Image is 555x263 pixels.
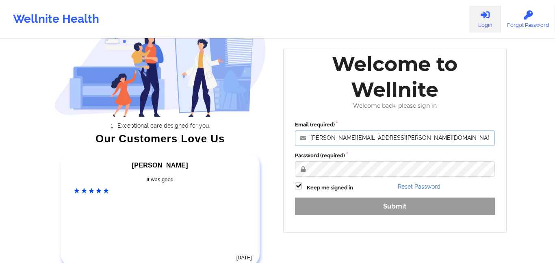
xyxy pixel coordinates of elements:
[295,152,495,160] label: Password (required)
[132,162,188,169] span: [PERSON_NAME]
[54,2,267,117] img: wellnite-auth-hero_200.c722682e.png
[501,6,555,33] a: Forgot Password
[61,122,266,129] li: Exceptional care designed for you.
[469,6,501,33] a: Login
[54,135,267,143] div: Our Customers Love Us
[289,51,501,102] div: Welcome to Wellnite
[295,130,495,146] input: Email address
[74,176,246,184] div: It was good
[295,121,495,129] label: Email (required)
[307,184,353,192] label: Keep me signed in
[398,183,440,190] a: Reset Password
[289,102,501,109] div: Welcome back, please sign in
[236,255,252,261] time: [DATE]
